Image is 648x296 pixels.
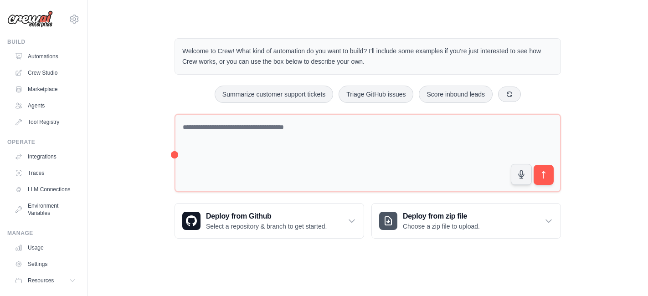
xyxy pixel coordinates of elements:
p: Welcome to Crew! What kind of automation do you want to build? I'll include some examples if you'... [182,46,553,67]
a: LLM Connections [11,182,80,197]
div: Build [7,38,80,46]
p: Select a repository & branch to get started. [206,222,327,231]
button: Summarize customer support tickets [215,86,333,103]
span: Resources [28,277,54,284]
a: Automations [11,49,80,64]
a: Integrations [11,149,80,164]
button: Triage GitHub issues [339,86,413,103]
h3: Deploy from Github [206,211,327,222]
a: Marketplace [11,82,80,97]
img: Logo [7,10,53,28]
p: Choose a zip file to upload. [403,222,480,231]
a: Settings [11,257,80,271]
a: Usage [11,240,80,255]
div: Operate [7,138,80,146]
a: Traces [11,166,80,180]
h3: Deploy from zip file [403,211,480,222]
a: Agents [11,98,80,113]
button: Resources [11,273,80,288]
a: Environment Variables [11,199,80,220]
button: Score inbound leads [419,86,493,103]
a: Tool Registry [11,115,80,129]
a: Crew Studio [11,66,80,80]
div: Manage [7,230,80,237]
